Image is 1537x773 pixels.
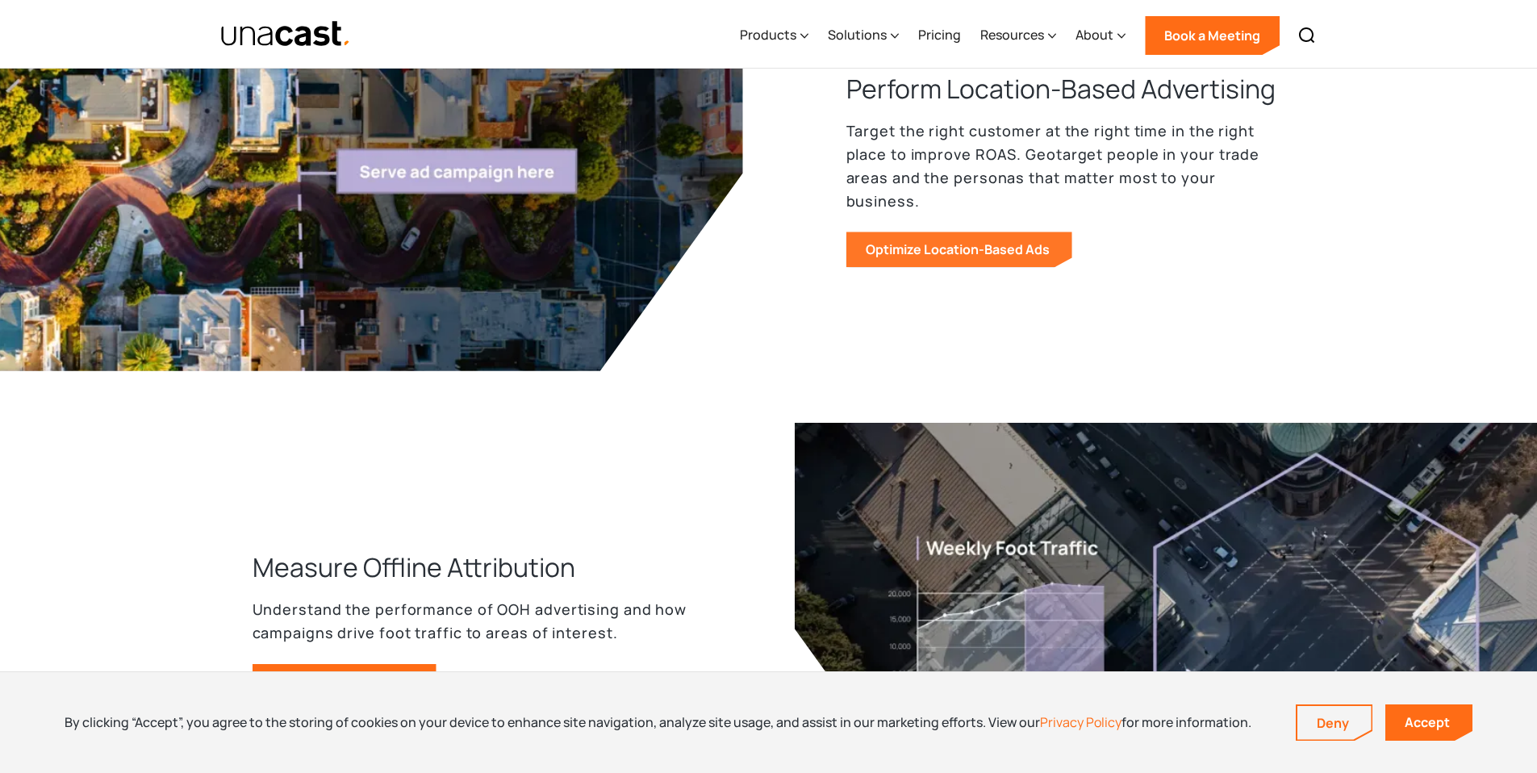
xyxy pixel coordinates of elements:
h3: Measure Offline Attribution [253,549,575,585]
img: Unacast text logo [220,20,352,48]
div: About [1075,2,1126,69]
div: Resources [980,2,1056,69]
a: Track Ad Effectiveness [253,664,436,700]
div: About [1075,25,1113,44]
div: Products [740,2,808,69]
div: Solutions [828,2,899,69]
div: By clicking “Accept”, you agree to the storing of cookies on your device to enhance site navigati... [65,713,1251,731]
a: Pricing [918,2,961,69]
p: Target the right customer at the right time in the right place to improve ROAS. Geotarget people ... [846,119,1285,212]
div: Resources [980,25,1044,44]
div: Solutions [828,25,887,44]
a: Optimize Location-Based Ads [846,232,1072,267]
a: Deny [1297,706,1372,740]
h3: Perform Location-Based Advertising [846,71,1276,107]
a: Privacy Policy [1040,713,1121,731]
div: Products [740,25,796,44]
img: Search icon [1297,26,1317,45]
a: Book a Meeting [1145,16,1280,55]
a: Accept [1385,704,1472,741]
a: home [220,20,352,48]
p: Understand the performance of OOH advertising and how campaigns drive foot traffic to areas of in... [253,598,691,645]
